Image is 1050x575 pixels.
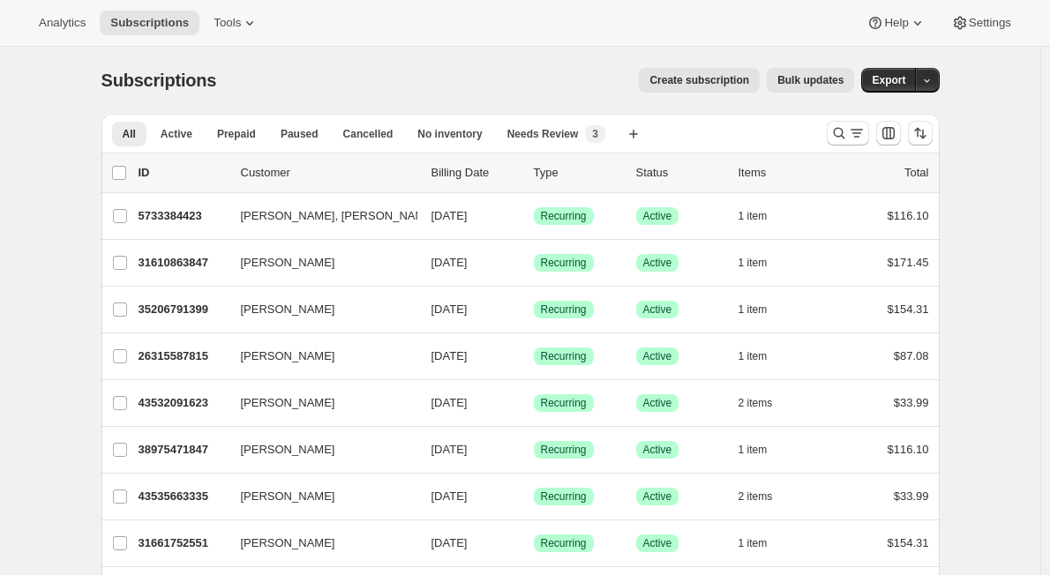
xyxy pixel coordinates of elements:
span: Active [643,256,672,270]
span: $87.08 [894,349,929,362]
span: [PERSON_NAME] [241,347,335,365]
span: 2 items [739,396,773,410]
span: [DATE] [431,443,468,456]
button: Sort the results [908,121,933,146]
span: Active [161,127,192,141]
div: 38975471847[PERSON_NAME][DATE]SuccessRecurringSuccessActive1 item$116.10 [139,437,929,462]
span: Recurring [541,209,587,223]
span: Prepaid [217,127,256,141]
div: 43535663335[PERSON_NAME][DATE]SuccessRecurringSuccessActive2 items$33.99 [139,484,929,509]
span: Settings [969,16,1011,30]
span: Help [884,16,908,30]
span: Active [643,396,672,410]
div: Items [739,164,827,182]
span: Recurring [541,489,587,504]
span: $154.31 [888,302,929,316]
div: 5733384423[PERSON_NAME], [PERSON_NAME][DATE]SuccessRecurringSuccessActive1 item$116.10 [139,204,929,228]
button: [PERSON_NAME] [230,436,407,464]
p: Total [904,164,928,182]
button: Customize table column order and visibility [876,121,901,146]
button: 1 item [739,297,787,322]
span: 1 item [739,443,768,457]
button: Export [861,68,916,93]
span: Create subscription [649,73,749,87]
p: 43535663335 [139,488,227,505]
span: No inventory [417,127,482,141]
span: Bulk updates [777,73,844,87]
div: 35206791399[PERSON_NAME][DATE]SuccessRecurringSuccessActive1 item$154.31 [139,297,929,322]
span: Subscriptions [101,71,217,90]
span: [PERSON_NAME], [PERSON_NAME] [241,207,436,225]
button: Create subscription [639,68,760,93]
button: 1 item [739,531,787,556]
button: 2 items [739,484,792,509]
span: Needs Review [507,127,579,141]
span: Tools [214,16,241,30]
span: 1 item [739,256,768,270]
button: [PERSON_NAME], [PERSON_NAME] [230,202,407,230]
button: 1 item [739,204,787,228]
span: 1 item [739,209,768,223]
button: [PERSON_NAME] [230,389,407,417]
p: Billing Date [431,164,520,182]
span: [PERSON_NAME] [241,488,335,505]
button: 1 item [739,344,787,369]
span: Active [643,443,672,457]
button: Settings [941,11,1022,35]
span: 3 [592,127,598,141]
p: 43532091623 [139,394,227,412]
button: [PERSON_NAME] [230,529,407,557]
span: Recurring [541,256,587,270]
span: $171.45 [888,256,929,269]
div: 31661752551[PERSON_NAME][DATE]SuccessRecurringSuccessActive1 item$154.31 [139,531,929,556]
p: 5733384423 [139,207,227,225]
div: 31610863847[PERSON_NAME][DATE]SuccessRecurringSuccessActive1 item$171.45 [139,250,929,275]
span: Recurring [541,302,587,317]
button: Tools [203,11,269,35]
span: [DATE] [431,396,468,409]
span: [DATE] [431,256,468,269]
div: Type [534,164,622,182]
p: 31610863847 [139,254,227,272]
span: All [123,127,136,141]
span: Recurring [541,536,587,550]
span: Recurring [541,349,587,363]
button: Bulk updates [767,68,854,93]
span: 1 item [739,536,768,550]
span: 2 items [739,489,773,504]
span: $116.10 [888,443,929,456]
button: [PERSON_NAME] [230,249,407,277]
span: [PERSON_NAME] [241,441,335,459]
span: $33.99 [894,396,929,409]
button: Search and filter results [827,121,869,146]
span: Cancelled [343,127,394,141]
span: $33.99 [894,489,929,503]
span: 1 item [739,349,768,363]
div: 26315587815[PERSON_NAME][DATE]SuccessRecurringSuccessActive1 item$87.08 [139,344,929,369]
span: [PERSON_NAME] [241,534,335,552]
span: Active [643,489,672,504]
span: Export [872,73,905,87]
span: Active [643,209,672,223]
span: [PERSON_NAME] [241,254,335,272]
p: 35206791399 [139,301,227,318]
span: Recurring [541,396,587,410]
button: Help [856,11,936,35]
span: Paused [281,127,319,141]
span: Active [643,302,672,317]
p: Customer [241,164,417,182]
span: [DATE] [431,489,468,503]
button: 1 item [739,250,787,275]
span: [DATE] [431,536,468,549]
span: $154.31 [888,536,929,549]
button: [PERSON_NAME] [230,482,407,511]
div: IDCustomerBilling DateTypeStatusItemsTotal [139,164,929,182]
span: [PERSON_NAME] [241,301,335,318]
p: 31661752551 [139,534,227,552]
span: Recurring [541,443,587,457]
button: Analytics [28,11,96,35]
p: Status [636,164,724,182]
p: 26315587815 [139,347,227,365]
button: [PERSON_NAME] [230,295,407,324]
span: Active [643,349,672,363]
